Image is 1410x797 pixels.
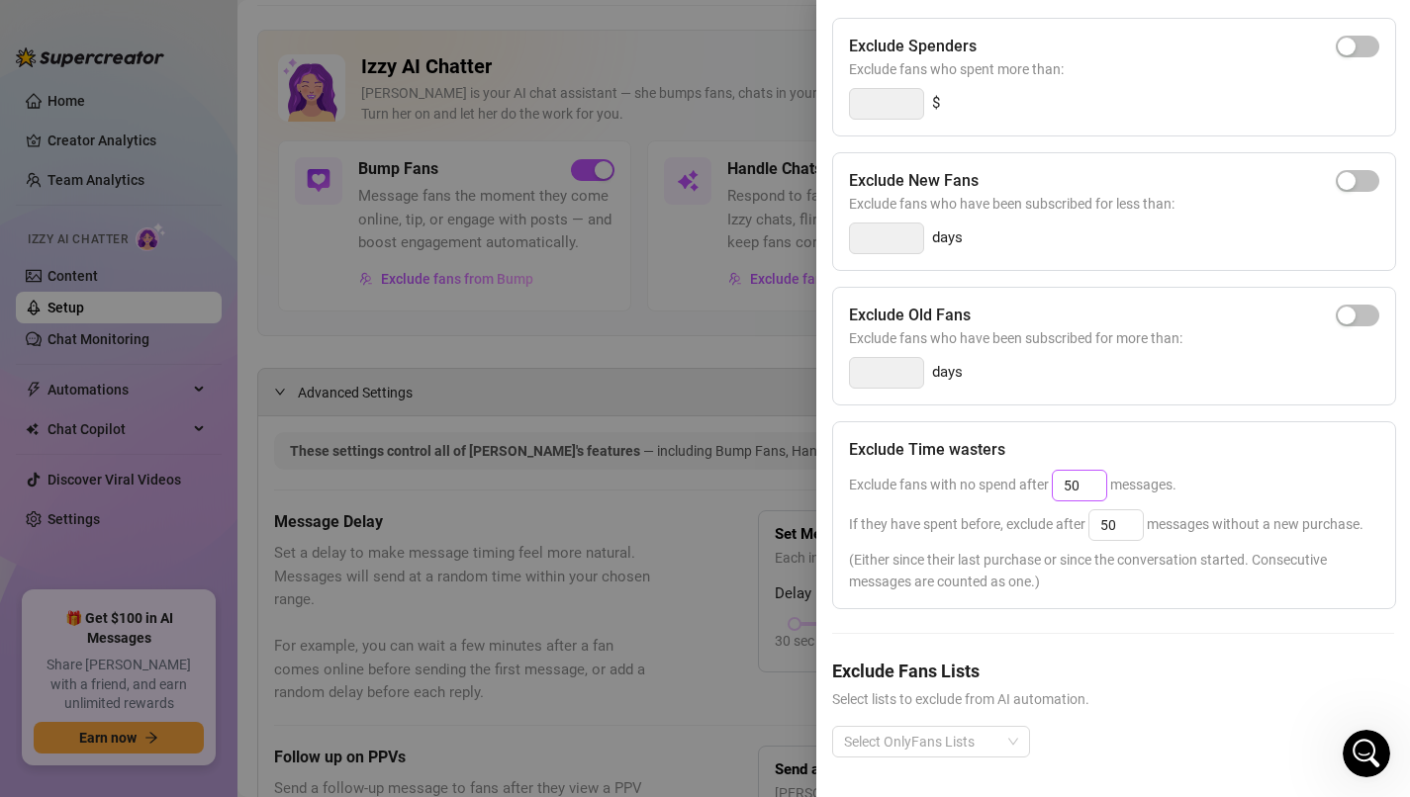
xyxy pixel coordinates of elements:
span: days [932,226,963,250]
p: How can we help? [40,174,356,208]
h5: Exclude New Fans [849,169,979,193]
img: Profile image for Ella [249,32,289,71]
iframe: Intercom live chat [1343,730,1390,777]
span: Exclude fans who have been subscribed for less than: [849,193,1379,215]
p: Hi [PERSON_NAME] [40,140,356,174]
div: • 47m ago [207,299,276,319]
div: [PERSON_NAME] [88,299,203,319]
span: days [932,361,963,385]
span: (Either since their last purchase or since the conversation started. Consecutive messages are cou... [849,549,1379,592]
img: Profile image for Ella [41,279,80,318]
span: $ [932,92,940,116]
div: Izzy just got smarter and safer ✨UpdateImprovement [20,456,376,707]
div: Update [41,611,103,633]
span: Select lists to exclude from AI automation. [832,688,1394,710]
img: Profile image for Yoni [212,32,251,71]
span: Home [27,664,71,678]
h5: Exclude Time wasters [849,438,1005,462]
img: Profile image for Giselle [287,32,327,71]
button: Find a time [41,392,355,431]
span: News [328,664,365,678]
span: Help [232,664,263,678]
span: Exclude fans who have been subscribed for more than: [849,327,1379,349]
h5: Exclude Old Fans [849,304,971,327]
button: Help [198,615,297,694]
div: Improvement [111,611,216,633]
img: Izzy just got smarter and safer ✨ [21,457,375,595]
h5: Exclude Fans Lists [832,658,1394,684]
span: Exclude fans with no spend after messages. [849,477,1176,492]
div: Recent messageProfile image for Ellai deleted the bundle will let u know if it does it again[PERS... [20,232,376,336]
span: Exclude fans who spent more than: [849,58,1379,80]
button: Messages [99,615,198,694]
span: Messages [115,664,183,678]
button: News [297,615,396,694]
img: logo [40,40,172,66]
div: Recent message [41,249,355,270]
span: i deleted the bundle will let u know if it does it again [88,280,452,296]
div: Schedule a FREE consulting call: [41,363,355,384]
h5: Exclude Spenders [849,35,977,58]
div: Profile image for Ellai deleted the bundle will let u know if it does it again[PERSON_NAME]•47m ago [21,262,375,335]
div: Close [340,32,376,67]
span: If they have spent before, exclude after messages without a new purchase. [849,516,1363,532]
